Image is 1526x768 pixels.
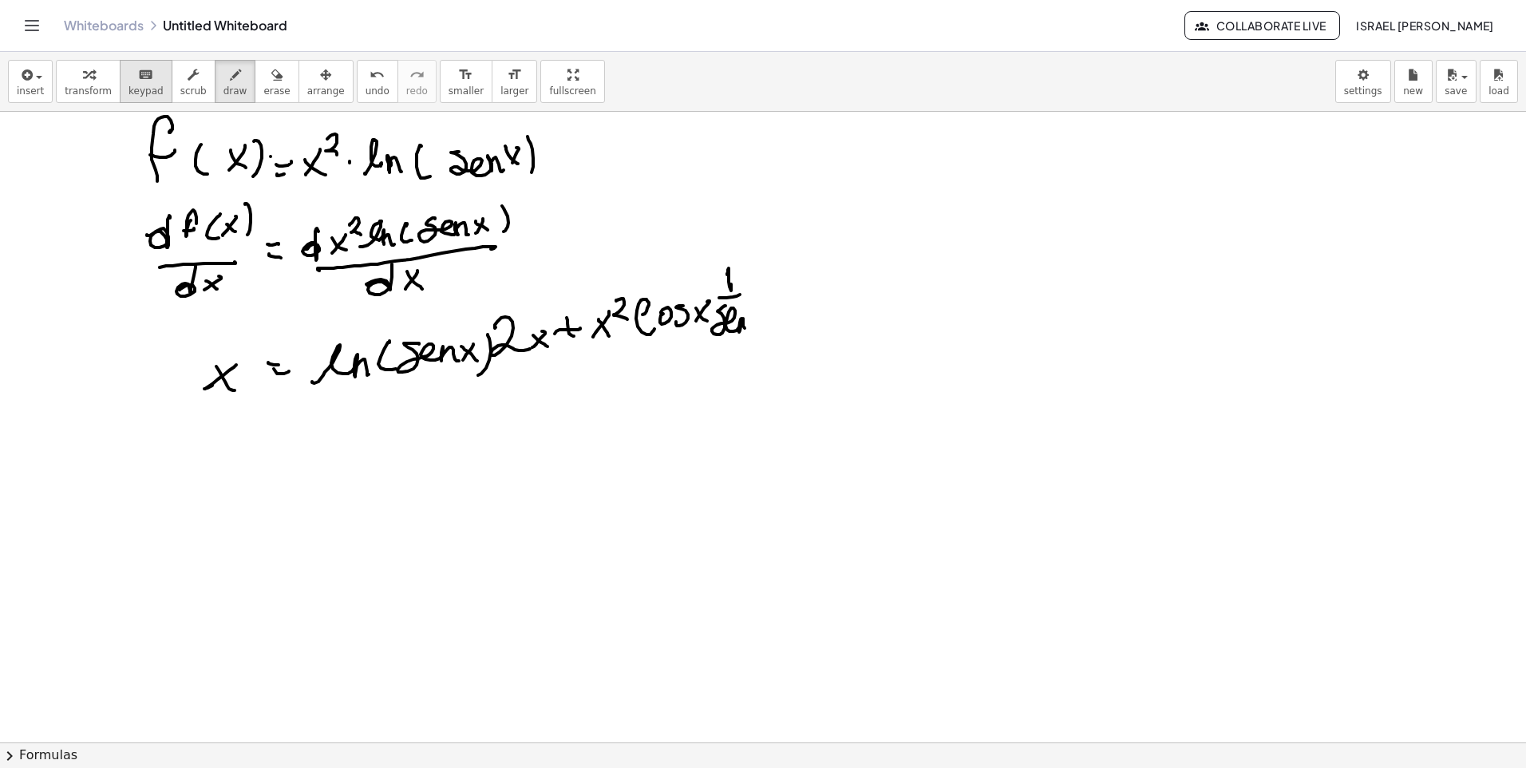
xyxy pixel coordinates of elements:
span: smaller [449,85,484,97]
span: erase [263,85,290,97]
span: new [1403,85,1423,97]
span: settings [1344,85,1382,97]
button: Collaborate Live [1184,11,1339,40]
span: save [1445,85,1467,97]
i: format_size [458,65,473,85]
button: undoundo [357,60,398,103]
i: redo [409,65,425,85]
span: draw [223,85,247,97]
span: arrange [307,85,345,97]
span: transform [65,85,112,97]
button: insert [8,60,53,103]
span: redo [406,85,428,97]
button: draw [215,60,256,103]
span: undo [366,85,389,97]
i: format_size [507,65,522,85]
span: load [1488,85,1509,97]
button: save [1436,60,1477,103]
button: load [1480,60,1518,103]
span: insert [17,85,44,97]
button: format_sizelarger [492,60,537,103]
span: scrub [180,85,207,97]
button: settings [1335,60,1391,103]
span: keypad [128,85,164,97]
button: fullscreen [540,60,604,103]
button: arrange [298,60,354,103]
span: Israel [PERSON_NAME] [1356,18,1494,33]
button: erase [255,60,298,103]
span: fullscreen [549,85,595,97]
button: keyboardkeypad [120,60,172,103]
button: scrub [172,60,215,103]
button: Israel [PERSON_NAME] [1343,11,1507,40]
button: Toggle navigation [19,13,45,38]
button: redoredo [397,60,437,103]
a: Whiteboards [64,18,144,34]
button: new [1394,60,1433,103]
button: transform [56,60,121,103]
button: format_sizesmaller [440,60,492,103]
i: undo [370,65,385,85]
span: Collaborate Live [1198,18,1326,33]
i: keyboard [138,65,153,85]
span: larger [500,85,528,97]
